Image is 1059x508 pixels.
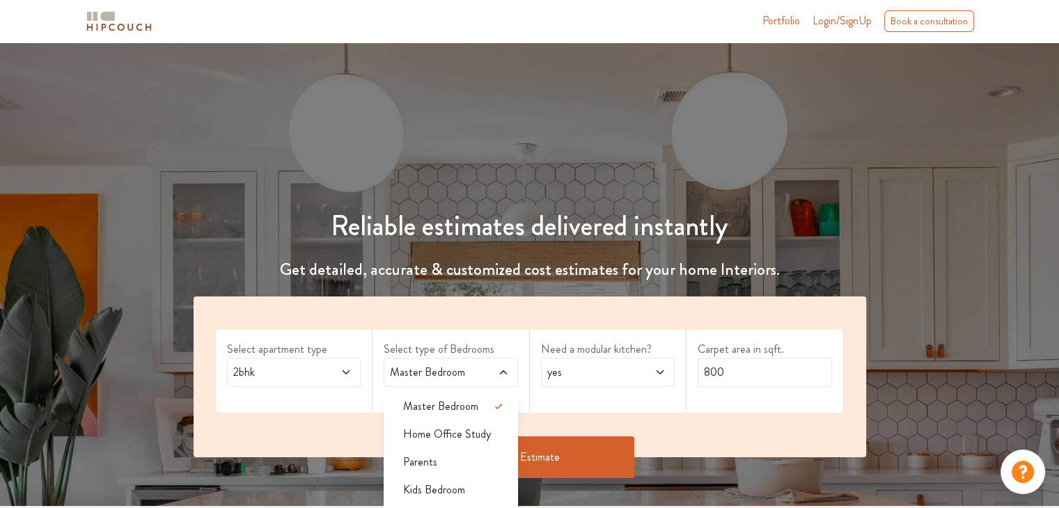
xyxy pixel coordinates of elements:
[813,13,872,29] span: Login/SignUp
[403,426,491,443] span: Home Office Study
[403,454,437,470] span: Parents
[762,13,800,29] a: Portfolio
[230,364,322,381] span: 2bhk
[884,10,974,32] div: Book a consultation
[403,482,465,498] span: Kids Bedroom
[185,209,874,243] h1: Reliable estimates delivered instantly
[384,341,518,358] label: Select type of Bedrooms
[384,387,518,402] div: select 1 more room(s)
[698,341,832,358] label: Carpet area in sqft.
[84,6,154,37] span: logo-horizontal.svg
[544,364,636,381] span: yes
[387,364,478,381] span: Master Bedroom
[185,260,874,280] h4: Get detailed, accurate & customized cost estimates for your home Interiors.
[698,358,832,387] input: Enter area sqft
[425,436,634,478] button: Get Estimate
[541,341,675,358] label: Need a modular kitchen?
[84,9,154,33] img: logo-horizontal.svg
[403,398,478,415] span: Master Bedroom
[227,341,361,358] label: Select apartment type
